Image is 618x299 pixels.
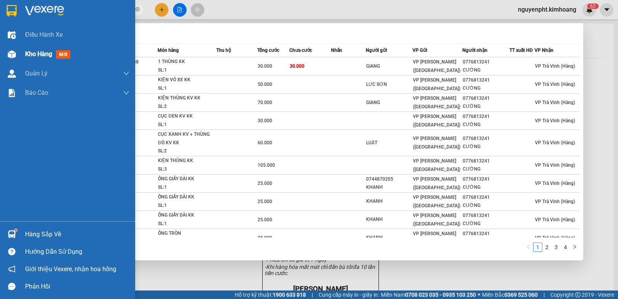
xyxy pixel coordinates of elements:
span: VP [PERSON_NAME] ([GEOGRAPHIC_DATA]) [413,59,460,73]
span: 25.000 [258,235,272,241]
span: close-circle [135,7,140,12]
span: Quản Lý [25,68,48,78]
div: GIANG [366,99,412,107]
p: GỬI: [3,15,113,30]
div: ỐNG GIẤY DÀI KK [158,175,216,183]
span: VP Trà Vinh (Hàng) [535,217,575,222]
li: 4 [561,243,570,252]
span: Người nhận [462,48,487,53]
span: left [526,244,531,249]
span: Tổng cước [257,48,279,53]
span: VP [PERSON_NAME] ([GEOGRAPHIC_DATA]) [413,96,460,109]
div: 0776813241 [463,212,509,220]
div: CỤC ĐEN KV KK [158,112,216,121]
div: CƯỜNG [463,202,509,210]
div: KHANH [366,197,412,205]
span: mới [56,50,70,59]
div: CỤC XANH KV + THÙNG ĐỎ KV KK [158,130,216,147]
span: huyền [41,49,58,56]
span: VP Trà Vinh (Hàng) [535,235,575,241]
div: 0776813241 [463,135,509,143]
div: SL: 1 [158,183,216,192]
div: ỐNG GIẤY DÀI KK [158,211,216,220]
div: 0776813241 [463,94,509,103]
div: LUẬT [366,139,412,147]
img: logo-vxr [7,5,17,17]
div: 1 THÙNG KK [158,58,216,66]
span: VP Trà Vinh (Hàng) [535,162,575,168]
span: down [123,90,129,96]
a: 3 [552,243,560,251]
div: Hàng sắp về [25,229,129,240]
img: warehouse-icon [8,31,16,39]
img: solution-icon [8,89,16,97]
li: 1 [533,243,542,252]
span: VP [PERSON_NAME] ([GEOGRAPHIC_DATA]) [413,136,460,150]
span: 30.000 [290,63,304,69]
span: VP [PERSON_NAME] (Hàng) - [3,15,96,30]
a: 2 [543,243,551,251]
div: SL: 2 [158,103,216,111]
span: VP Trà Vinh (Hàng) [535,100,575,105]
span: VP [PERSON_NAME] ([GEOGRAPHIC_DATA]) [413,176,460,190]
div: SL: 1 [158,202,216,210]
div: CƯỜNG [463,220,509,228]
div: 0776813241 [463,157,509,165]
div: CƯỜNG [463,143,509,151]
span: right [572,244,577,249]
span: Món hàng [158,48,179,53]
span: question-circle [8,248,15,255]
span: VP [PERSON_NAME] ([GEOGRAPHIC_DATA]) [413,213,460,227]
strong: BIÊN NHẬN GỬI HÀNG [26,4,90,12]
span: VP Trà Vinh (Hàng) [535,199,575,204]
span: VP Trà Vinh (Hàng) [535,181,575,186]
span: Chưa cước [289,48,312,53]
div: CƯỜNG [463,183,509,191]
span: VP [PERSON_NAME] ([GEOGRAPHIC_DATA]) [3,33,78,48]
span: VP Trà Vinh (Hàng) [535,118,575,123]
div: CƯỜNG [463,165,509,173]
div: Phản hồi [25,281,129,292]
div: CƯỜNG [463,66,509,74]
img: warehouse-icon [8,50,16,58]
span: VP Nhận [535,48,553,53]
span: 0979503486 - [3,49,58,56]
li: Previous Page [524,243,533,252]
span: 30.000 [258,63,272,69]
span: Điều hành xe [25,30,63,39]
a: 4 [561,243,570,251]
button: right [570,243,579,252]
div: 0744870205 [366,175,412,183]
span: Nhãn [331,48,342,53]
span: 70.000 [258,100,272,105]
span: VP [PERSON_NAME] ([GEOGRAPHIC_DATA]) [413,195,460,208]
div: 0776813241 [463,193,509,202]
div: KHANH [366,234,412,242]
div: LỰC SƠN [366,80,412,89]
span: phong [3,22,20,30]
span: VP Trà Vinh (Hàng) [535,82,575,87]
span: Giới thiệu Vexere, nhận hoa hồng [25,264,116,274]
li: 3 [552,243,561,252]
div: 0776813241 [463,76,509,84]
span: Người gửi [366,48,387,53]
div: KIỆN THÙNG KK [158,157,216,165]
div: SL: 1 [158,66,216,75]
div: 0776813241 [463,58,509,66]
div: KIỆN THÙNG KV KK [158,94,216,103]
div: KHANH [366,183,412,191]
span: VP Trà Vinh (Hàng) [535,140,575,145]
span: 50.000 [258,82,272,87]
div: SL: 3 [158,165,216,174]
img: warehouse-icon [8,70,16,78]
span: VP [PERSON_NAME] ([GEOGRAPHIC_DATA]) [413,158,460,172]
div: CƯỜNG [463,103,509,111]
span: VP Gửi [413,48,427,53]
span: TT xuất HĐ [509,48,533,53]
li: Next Page [570,243,579,252]
a: 1 [533,243,542,251]
span: notification [8,265,15,273]
div: CƯỜNG [463,84,509,92]
sup: 1 [15,229,17,231]
div: CƯỜNG [463,121,509,129]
